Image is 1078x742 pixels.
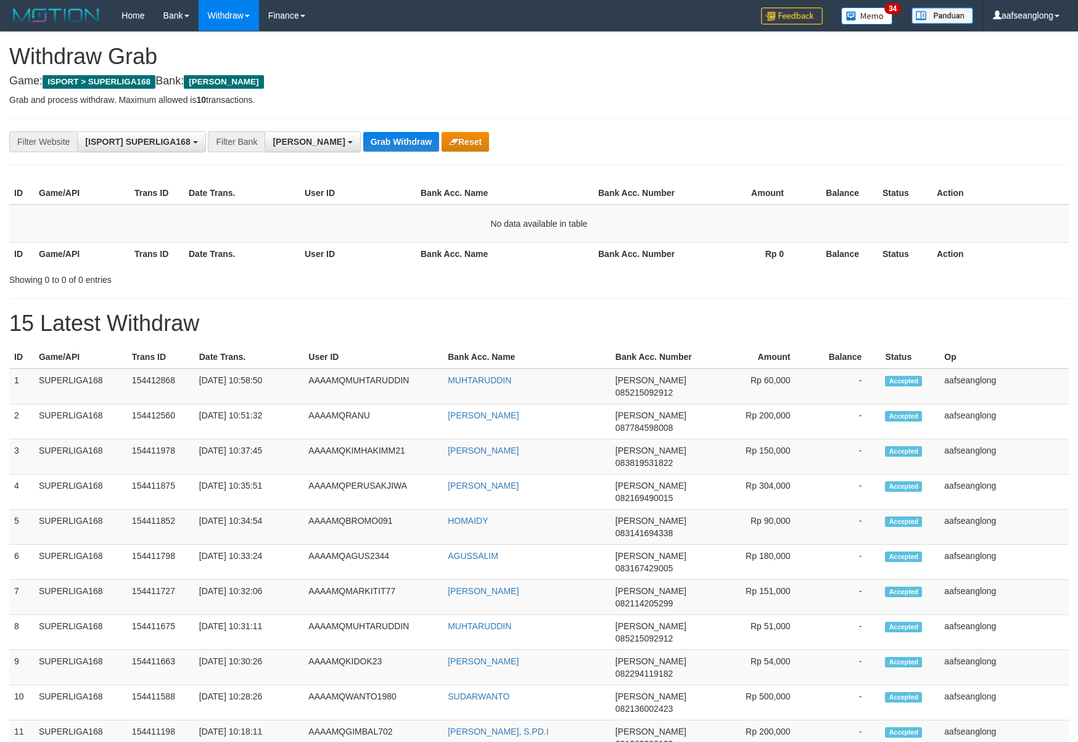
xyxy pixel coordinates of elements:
[303,685,443,720] td: AAAAMQWANTO1980
[303,615,443,650] td: AAAAMQMUHTARUDDIN
[689,182,802,205] th: Amount
[34,580,127,615] td: SUPERLIGA168
[9,94,1069,106] p: Grab and process withdraw. Maximum allowed is transactions.
[273,137,345,147] span: [PERSON_NAME]
[702,404,809,439] td: Rp 200,000
[443,346,611,369] th: Bank Acc. Name
[615,446,686,455] span: [PERSON_NAME]
[300,242,416,265] th: User ID
[702,475,809,510] td: Rp 304,000
[841,7,893,25] img: Button%20Memo.svg
[303,580,443,615] td: AAAAMQMARKITIT77
[809,580,881,615] td: -
[702,439,809,475] td: Rp 150,000
[885,727,922,738] span: Accepted
[809,346,881,369] th: Balance
[939,615,1069,650] td: aafseanglong
[34,369,127,404] td: SUPERLIGA168
[303,404,443,439] td: AAAAMQRANU
[9,404,34,439] td: 2
[615,375,686,385] span: [PERSON_NAME]
[300,182,416,205] th: User ID
[939,650,1069,685] td: aafseanglong
[127,615,194,650] td: 154411675
[194,685,304,720] td: [DATE] 10:28:26
[127,369,194,404] td: 154412868
[884,3,901,14] span: 34
[809,510,881,545] td: -
[932,242,1069,265] th: Action
[885,411,922,422] span: Accepted
[809,615,881,650] td: -
[448,481,519,491] a: [PERSON_NAME]
[702,510,809,545] td: Rp 90,000
[448,551,498,561] a: AGUSSALIM
[939,510,1069,545] td: aafseanglong
[9,615,34,650] td: 8
[9,685,34,720] td: 10
[194,615,304,650] td: [DATE] 10:31:11
[127,346,194,369] th: Trans ID
[9,439,34,475] td: 3
[303,369,443,404] td: AAAAMQMUHTARUDDIN
[127,580,194,615] td: 154411727
[615,528,673,538] span: Copy 083141694338 to clipboard
[9,75,1069,88] h4: Game: Bank:
[878,182,932,205] th: Status
[611,346,702,369] th: Bank Acc. Number
[615,598,673,608] span: Copy 082114205299 to clipboard
[880,346,939,369] th: Status
[194,439,304,475] td: [DATE] 10:37:45
[194,510,304,545] td: [DATE] 10:34:54
[9,44,1069,69] h1: Withdraw Grab
[939,475,1069,510] td: aafseanglong
[448,375,511,385] a: MUHTARUDDIN
[196,95,206,105] strong: 10
[615,586,686,596] span: [PERSON_NAME]
[34,404,127,439] td: SUPERLIGA168
[702,346,809,369] th: Amount
[615,493,673,503] span: Copy 082169490015 to clipboard
[130,242,184,265] th: Trans ID
[615,669,673,679] span: Copy 082294119182 to clipboard
[885,622,922,632] span: Accepted
[9,346,34,369] th: ID
[885,516,922,527] span: Accepted
[363,132,439,152] button: Grab Withdraw
[615,516,686,526] span: [PERSON_NAME]
[885,587,922,597] span: Accepted
[34,475,127,510] td: SUPERLIGA168
[593,242,689,265] th: Bank Acc. Number
[448,727,548,736] a: [PERSON_NAME], S.PD.I
[448,410,519,420] a: [PERSON_NAME]
[9,510,34,545] td: 5
[615,621,686,631] span: [PERSON_NAME]
[615,458,673,468] span: Copy 083819531822 to clipboard
[127,650,194,685] td: 154411663
[9,182,34,205] th: ID
[932,182,1069,205] th: Action
[9,475,34,510] td: 4
[702,369,809,404] td: Rp 60,000
[303,510,443,545] td: AAAAMQBROMO091
[127,685,194,720] td: 154411588
[702,545,809,580] td: Rp 180,000
[85,137,190,147] span: [ISPORT] SUPERLIGA168
[885,376,922,386] span: Accepted
[9,311,1069,336] h1: 15 Latest Withdraw
[9,650,34,685] td: 9
[939,545,1069,580] td: aafseanglong
[885,446,922,457] span: Accepted
[615,704,673,714] span: Copy 082136002423 to clipboard
[9,205,1069,243] td: No data available in table
[809,685,881,720] td: -
[448,446,519,455] a: [PERSON_NAME]
[885,692,922,703] span: Accepted
[939,369,1069,404] td: aafseanglong
[809,475,881,510] td: -
[939,404,1069,439] td: aafseanglong
[615,727,686,736] span: [PERSON_NAME]
[9,545,34,580] td: 6
[416,182,593,205] th: Bank Acc. Name
[448,656,519,666] a: [PERSON_NAME]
